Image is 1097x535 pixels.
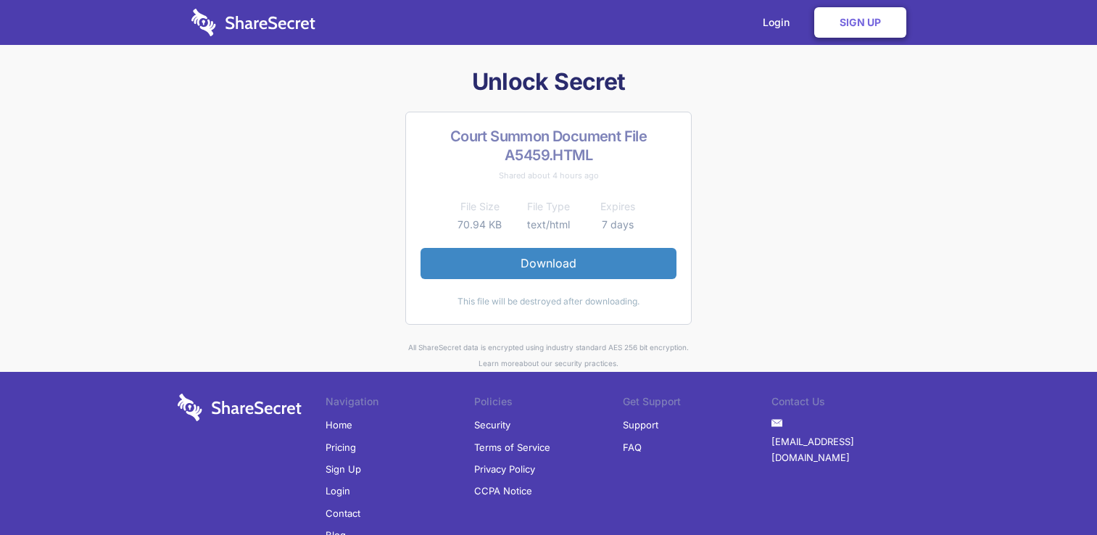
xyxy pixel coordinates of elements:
a: Security [474,414,510,436]
th: Expires [583,198,652,215]
a: FAQ [623,436,642,458]
td: 7 days [583,216,652,233]
h1: Unlock Secret [172,67,926,97]
li: Get Support [623,394,771,414]
th: File Size [445,198,514,215]
a: [EMAIL_ADDRESS][DOMAIN_NAME] [771,431,920,469]
a: Terms of Service [474,436,550,458]
img: logo-wordmark-white-trans-d4663122ce5f474addd5e946df7df03e33cb6a1c49d2221995e7729f52c070b2.svg [191,9,315,36]
td: 70.94 KB [445,216,514,233]
a: Download [421,248,676,278]
a: Contact [326,502,360,524]
div: Shared about 4 hours ago [421,167,676,183]
img: logo-wordmark-white-trans-d4663122ce5f474addd5e946df7df03e33cb6a1c49d2221995e7729f52c070b2.svg [178,394,302,421]
a: Learn more [479,359,519,368]
li: Navigation [326,394,474,414]
h2: Court Summon Document File A5459.HTML [421,127,676,165]
div: This file will be destroyed after downloading. [421,294,676,310]
a: Privacy Policy [474,458,535,480]
th: File Type [514,198,583,215]
a: Sign Up [326,458,361,480]
a: Pricing [326,436,356,458]
a: Sign Up [814,7,906,38]
div: All ShareSecret data is encrypted using industry standard AES 256 bit encryption. about our secur... [172,339,926,372]
a: CCPA Notice [474,480,532,502]
li: Contact Us [771,394,920,414]
td: text/html [514,216,583,233]
li: Policies [474,394,623,414]
a: Home [326,414,352,436]
a: Login [326,480,350,502]
a: Support [623,414,658,436]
